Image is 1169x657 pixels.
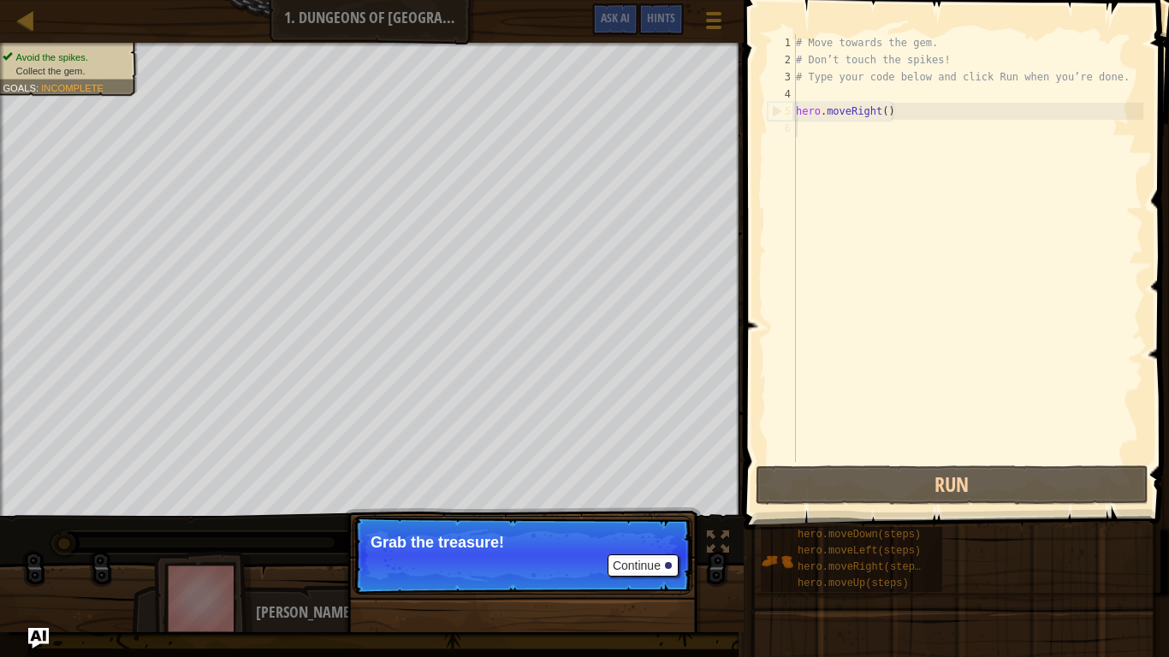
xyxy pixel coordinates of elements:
span: hero.moveRight(steps) [798,561,927,573]
div: 1 [768,34,796,51]
button: Show game menu [692,3,735,44]
span: Hints [647,9,675,26]
span: hero.moveLeft(steps) [798,545,921,557]
button: Ask AI [28,628,49,648]
p: Grab the treasure! [371,534,674,551]
div: 2 [768,51,796,68]
span: Collect the gem. [16,65,86,76]
img: portrait.png [761,545,793,577]
div: 3 [768,68,796,86]
li: Collect the gem. [3,64,128,78]
button: Continue [608,554,679,577]
span: : [36,82,41,93]
div: 5 [768,103,796,120]
span: Goals [3,82,36,93]
div: 4 [768,86,796,103]
button: Run [756,465,1148,505]
span: Ask AI [601,9,630,26]
li: Avoid the spikes. [3,50,128,64]
button: Ask AI [592,3,638,35]
div: 6 [768,120,796,137]
span: Avoid the spikes. [16,51,88,62]
span: hero.moveUp(steps) [798,577,909,589]
span: hero.moveDown(steps) [798,529,921,541]
span: Incomplete [41,82,104,93]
